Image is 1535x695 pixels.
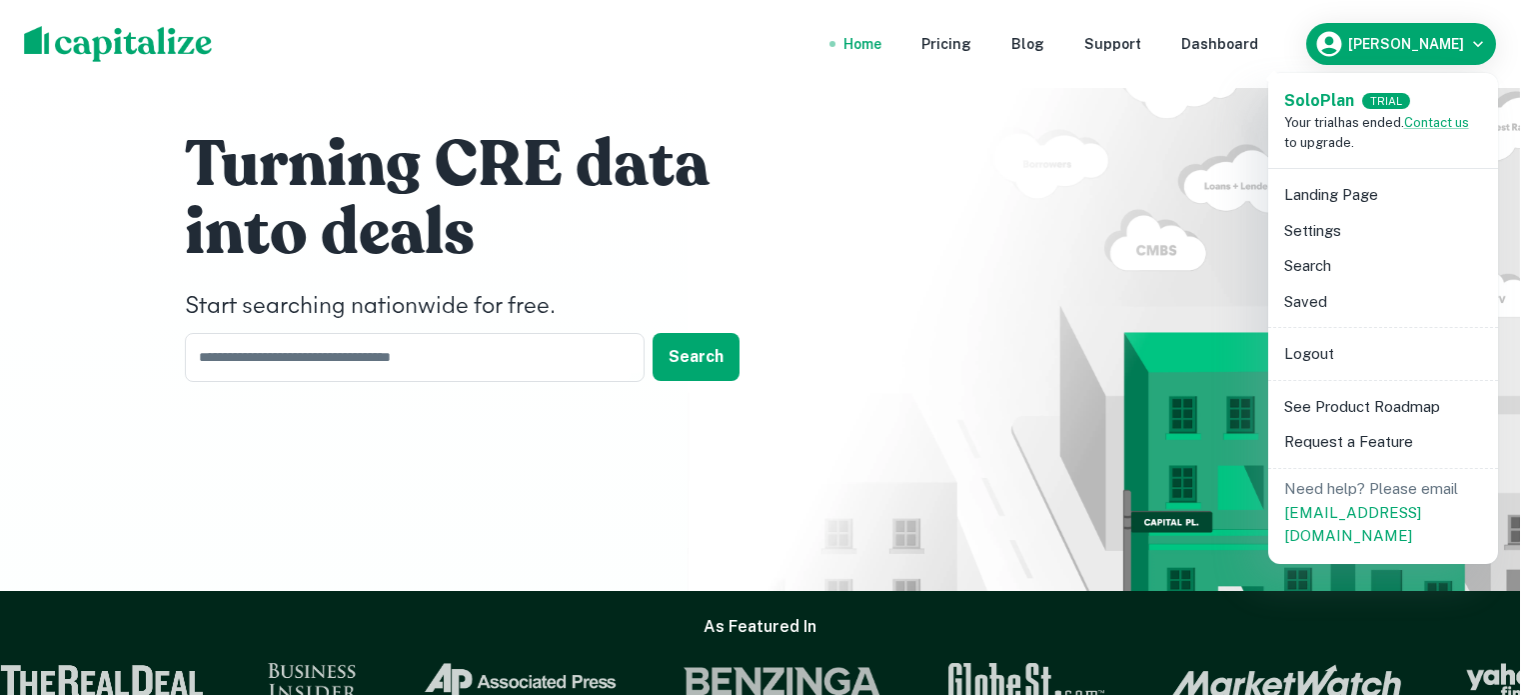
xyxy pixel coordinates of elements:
iframe: Chat Widget [1435,535,1535,631]
li: Settings [1276,213,1490,249]
a: [EMAIL_ADDRESS][DOMAIN_NAME] [1284,504,1421,545]
li: Logout [1276,336,1490,372]
span: Your trial has ended. to upgrade. [1284,115,1469,150]
li: Saved [1276,284,1490,320]
p: Need help? Please email [1284,477,1482,548]
div: TRIAL [1362,93,1410,110]
li: See Product Roadmap [1276,389,1490,425]
a: SoloPlan [1284,89,1354,113]
strong: Solo Plan [1284,91,1354,110]
li: Search [1276,248,1490,284]
li: Landing Page [1276,177,1490,213]
li: Request a Feature [1276,424,1490,460]
a: Contact us [1404,115,1469,130]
